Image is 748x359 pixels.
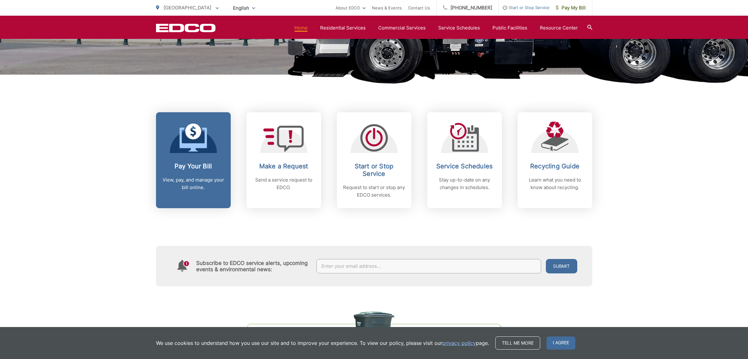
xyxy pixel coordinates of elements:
[162,162,224,170] h2: Pay Your Bill
[164,5,211,11] span: [GEOGRAPHIC_DATA]
[246,112,321,208] a: Make a Request Send a service request to EDCO.
[495,336,540,350] a: Tell me more
[492,24,527,32] a: Public Facilities
[336,4,366,12] a: About EDCO
[546,336,575,350] span: I agree
[556,4,586,12] span: Pay My Bill
[524,176,586,191] p: Learn what you need to know about recycling.
[427,112,502,208] a: Service Schedules Stay up-to-date on any changes in schedules.
[196,260,310,272] h4: Subscribe to EDCO service alerts, upcoming events & environmental news:
[524,162,586,170] h2: Recycling Guide
[518,112,592,208] a: Recycling Guide Learn what you need to know about recycling.
[294,24,308,32] a: Home
[433,162,496,170] h2: Service Schedules
[372,4,402,12] a: News & Events
[162,176,224,191] p: View, pay, and manage your bill online.
[320,24,366,32] a: Residential Services
[156,24,216,32] a: EDCD logo. Return to the homepage.
[253,176,315,191] p: Send a service request to EDCO.
[433,176,496,191] p: Stay up-to-date on any changes in schedules.
[442,339,476,347] a: privacy policy
[316,259,541,273] input: Enter your email address...
[343,162,405,177] h2: Start or Stop Service
[438,24,480,32] a: Service Schedules
[253,162,315,170] h2: Make a Request
[378,24,426,32] a: Commercial Services
[343,184,405,199] p: Request to start or stop any EDCO services.
[540,24,578,32] a: Resource Center
[228,3,260,13] span: English
[408,4,430,12] a: Contact Us
[156,112,231,208] a: Pay Your Bill View, pay, and manage your bill online.
[156,339,489,347] p: We use cookies to understand how you use our site and to improve your experience. To view our pol...
[546,259,577,273] button: Submit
